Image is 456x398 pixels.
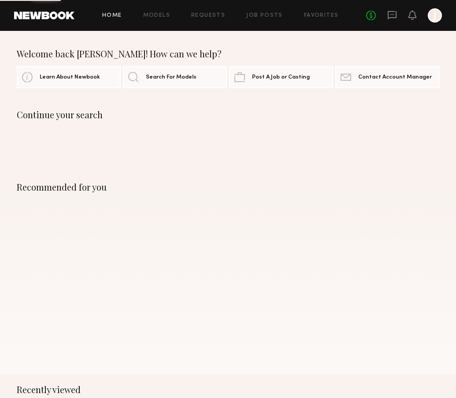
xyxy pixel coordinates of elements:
span: Search For Models [146,75,196,80]
a: Home [102,13,122,19]
a: Job Posts [246,13,283,19]
div: Welcome back [PERSON_NAME]! How can we help? [17,49,440,59]
span: Learn About Newbook [40,75,100,80]
a: Post A Job or Casting [229,66,333,88]
a: Search For Models [123,66,227,88]
a: Favorites [304,13,339,19]
a: J [428,8,442,23]
div: Recently viewed [17,384,440,395]
div: Recommended for you [17,182,440,192]
div: Continue your search [17,109,440,120]
a: Contact Account Manager [335,66,439,88]
a: Requests [191,13,225,19]
a: Learn About Newbook [17,66,121,88]
span: Post A Job or Casting [252,75,310,80]
a: Models [143,13,170,19]
span: Contact Account Manager [358,75,432,80]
